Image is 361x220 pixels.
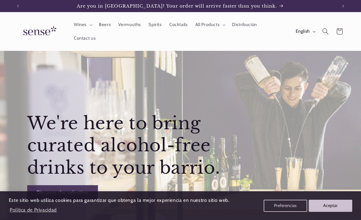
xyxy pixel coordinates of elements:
[95,18,114,31] a: Beers
[296,28,310,35] span: English
[27,185,98,200] a: Discover the selection
[228,18,261,31] a: Distribución
[70,31,99,45] a: Contact us
[14,21,64,43] a: Sense
[191,18,228,31] summary: All Products
[9,197,229,203] span: Este sitio web utiliza cookies para garantizar que obtenga la mejor experiencia en nuestro sitio ...
[148,22,161,28] span: Spirits
[292,25,318,38] button: English
[9,205,58,215] a: Política de Privacidad (opens in a new tab)
[74,22,86,28] span: Wines
[115,18,145,31] a: Vermouths
[318,25,332,38] summary: Search
[70,18,95,31] summary: Wines
[169,22,188,28] span: Cocktails
[232,22,257,28] span: Distribución
[195,22,220,28] span: All Products
[77,3,277,9] span: Are you in [GEOGRAPHIC_DATA]? Your order will arrive faster than you think.
[27,112,221,179] h2: We're here to bring curated alcohol-free drinks to your barrio.
[16,23,61,40] img: Sense
[145,18,166,31] a: Spirits
[309,200,352,212] button: Aceptar
[99,22,111,28] span: Beers
[264,200,307,212] button: Preferencias
[165,18,191,31] a: Cocktails
[118,22,141,28] span: Vermouths
[74,35,96,41] span: Contact us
